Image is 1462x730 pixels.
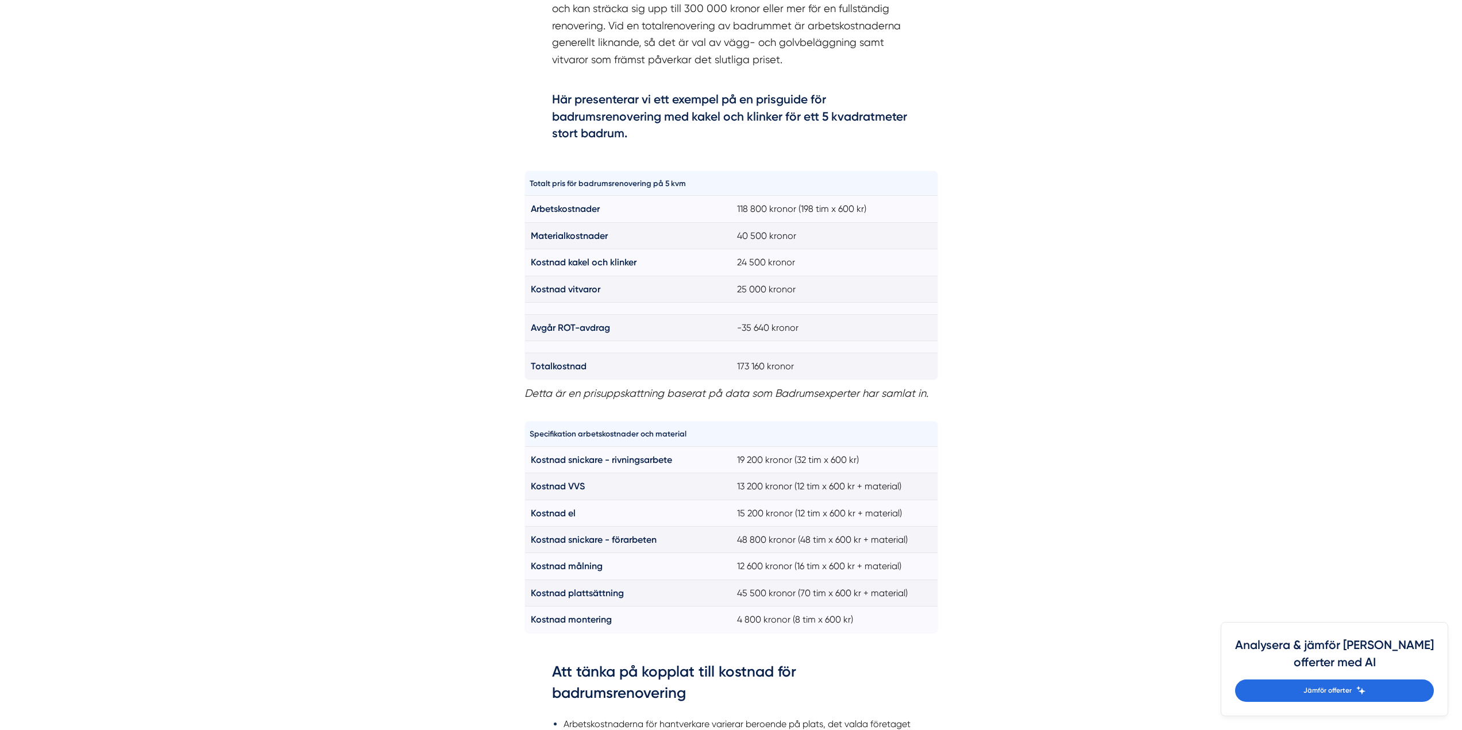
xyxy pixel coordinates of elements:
[531,361,587,372] strong: Totalkostnad
[531,284,600,295] strong: Kostnad vitvaror
[1303,685,1352,696] span: Jämför offerter
[552,662,911,709] h3: Att tänka på kopplat till kostnad för badrumsrenovering
[731,196,938,222] td: 118 800 kronor (198 tim x 600 kr)
[531,257,637,268] strong: Kostnad kakel och klinker
[731,446,938,473] td: 19 200 kronor (32 tim x 600 kr)
[552,91,911,145] h4: Här presenterar vi ett exempel på en prisguide för badrumsrenovering med kakel och klinker för et...
[731,222,938,249] td: 40 500 kronor
[531,230,608,241] strong: Materialkostnader
[731,500,938,526] td: 15 200 kronor (12 tim x 600 kr + material)
[524,422,731,446] th: Specifikation arbetskostnader och material
[731,607,938,633] td: 4 800 kronor (8 tim x 600 kr)
[531,588,624,598] strong: Kostnad plattsättning
[731,473,938,500] td: 13 200 kronor (12 tim x 600 kr + material)
[1235,636,1434,679] h4: Analysera & jämför [PERSON_NAME] offerter med AI
[731,353,938,380] td: 173 160 kronor
[531,614,612,625] strong: Kostnad montering
[531,534,657,545] strong: Kostnad snickare - förarbeten
[531,481,585,492] strong: Kostnad VVS
[731,249,938,276] td: 24 500 kronor
[531,561,603,571] strong: Kostnad målning
[731,315,938,341] td: -35 640 kronor
[531,203,600,214] strong: Arbetskostnader
[731,553,938,580] td: 12 600 kronor (16 tim x 600 kr + material)
[731,527,938,553] td: 48 800 kronor (48 tim x 600 kr + material)
[731,580,938,606] td: 45 500 kronor (70 tim x 600 kr + material)
[731,276,938,302] td: 25 000 kronor
[1235,679,1434,702] a: Jämför offerter
[524,387,928,399] em: Detta är en prisuppskattning baserat på data som Badrumsexperter har samlat in.
[524,171,731,196] th: Totalt pris för badrumsrenovering på 5 kvm
[531,322,610,333] strong: Avgår ROT-avdrag
[531,454,672,465] strong: Kostnad snickare - rivningsarbete
[531,508,576,519] strong: Kostnad el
